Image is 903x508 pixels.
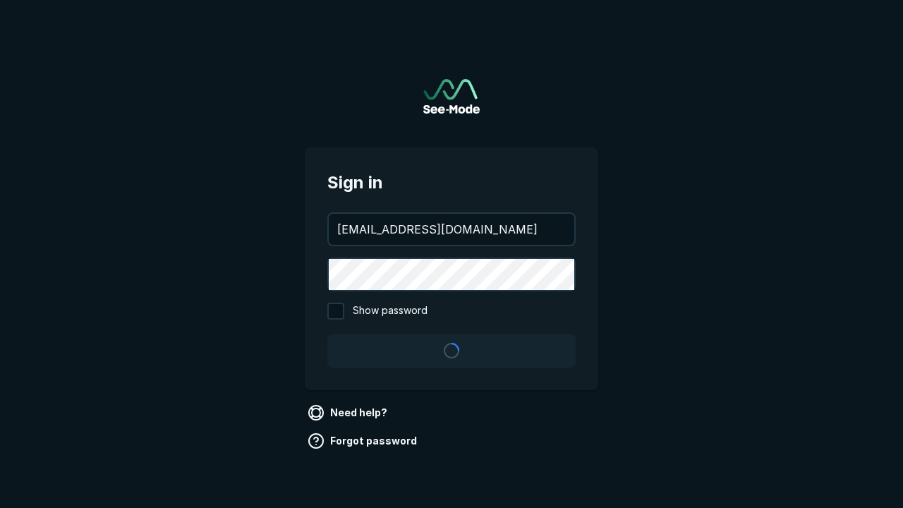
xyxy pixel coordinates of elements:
img: See-Mode Logo [423,79,480,114]
a: Forgot password [305,430,423,452]
a: Go to sign in [423,79,480,114]
input: your@email.com [329,214,574,245]
span: Show password [353,303,428,320]
a: Need help? [305,401,393,424]
span: Sign in [327,170,576,195]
